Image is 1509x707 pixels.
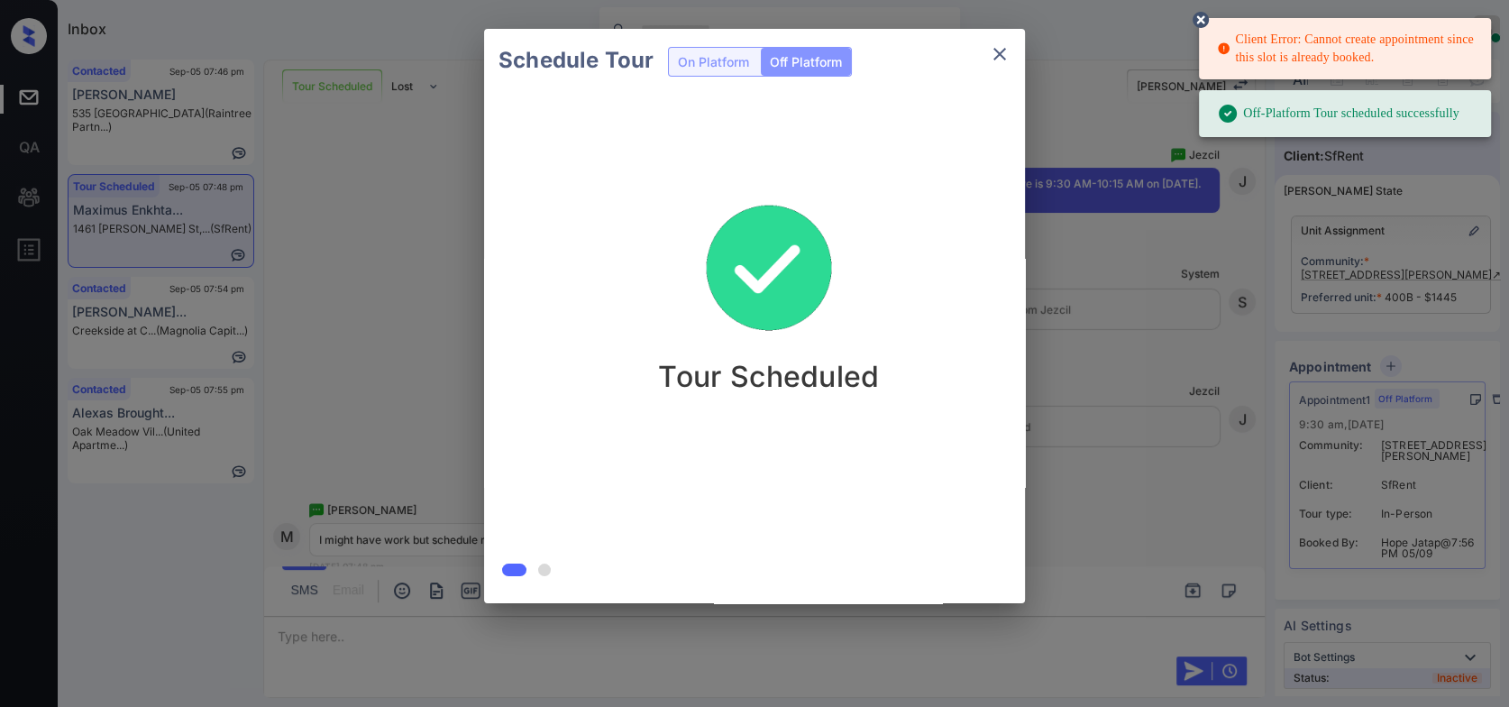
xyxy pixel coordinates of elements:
[982,36,1018,72] button: close
[658,359,879,394] p: Tour Scheduled
[484,29,668,92] h2: Schedule Tour
[1217,23,1477,74] div: Client Error: Cannot create appointment since this slot is already booked.
[1217,96,1459,132] div: Off-Platform Tour scheduled successfully
[679,179,859,359] img: success.888e7dccd4847a8d9502.gif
